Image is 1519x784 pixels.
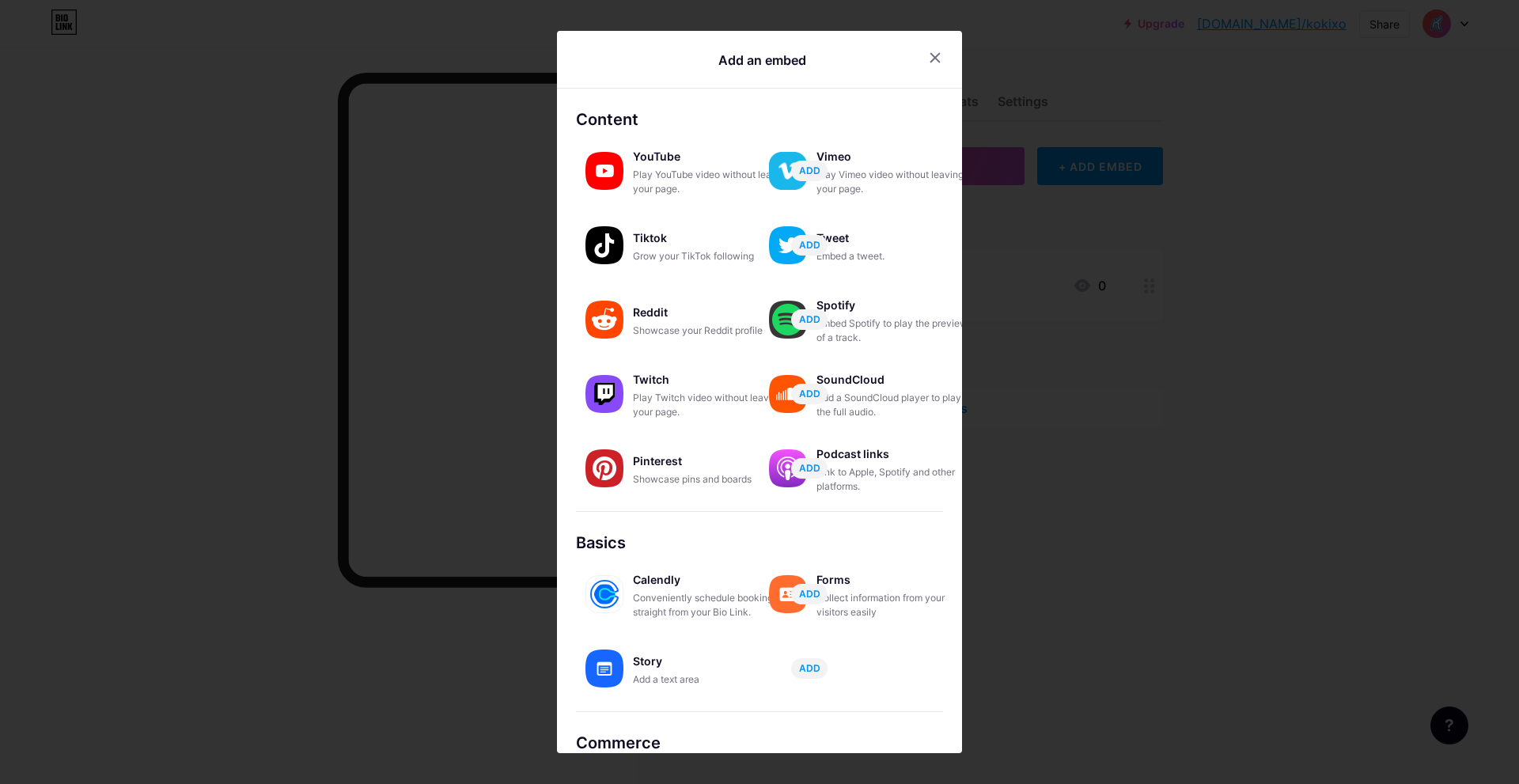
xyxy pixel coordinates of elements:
div: Play YouTube video without leaving your page. [633,168,791,196]
img: soundcloud [769,375,807,413]
img: twitter [769,226,807,264]
div: Showcase pins and boards [633,472,791,487]
div: Spotify [816,294,975,316]
span: ADD [799,312,820,326]
div: Twitch [633,369,791,391]
div: Vimeo [816,146,975,168]
button: ADD [791,309,828,330]
button: ADD [791,458,828,479]
button: ADD [791,235,828,256]
button: ADD [791,161,828,181]
span: ADD [799,461,820,475]
div: Basics [576,531,943,555]
img: reddit [585,301,623,339]
div: Link to Apple, Spotify and other platforms. [816,465,975,494]
div: Forms [816,569,975,591]
img: twitch [585,375,623,413]
img: forms [769,575,807,613]
img: story [585,650,623,687]
span: ADD [799,164,820,177]
div: Grow your TikTok following [633,249,791,263]
span: ADD [799,661,820,675]
img: youtube [585,152,623,190]
img: spotify [769,301,807,339]
span: ADD [799,238,820,252]
div: Collect information from your visitors easily [816,591,975,619]
span: ADD [799,587,820,600]
div: Embed Spotify to play the preview of a track. [816,316,975,345]
img: vimeo [769,152,807,190]
button: ADD [791,584,828,604]
div: Pinterest [633,450,791,472]
div: Reddit [633,301,791,324]
div: YouTube [633,146,791,168]
button: ADD [791,658,828,679]
img: calendly [585,575,623,613]
div: Add a text area [633,672,791,687]
div: Podcast links [816,443,975,465]
div: Play Twitch video without leaving your page. [633,391,791,419]
div: Tiktok [633,227,791,249]
div: Play Vimeo video without leaving your page. [816,168,975,196]
div: SoundCloud [816,369,975,391]
div: Content [576,108,943,131]
img: tiktok [585,226,623,264]
div: Add a SoundCloud player to play the full audio. [816,391,975,419]
div: Calendly [633,569,791,591]
div: Tweet [816,227,975,249]
div: Add an embed [718,51,806,70]
button: ADD [791,384,828,404]
div: Showcase your Reddit profile [633,324,791,338]
div: Conveniently schedule bookings straight from your Bio Link. [633,591,791,619]
img: podcastlinks [769,449,807,487]
img: pinterest [585,449,623,487]
span: ADD [799,387,820,400]
div: Embed a tweet. [816,249,975,263]
div: Commerce [576,731,943,755]
div: Story [633,650,791,672]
